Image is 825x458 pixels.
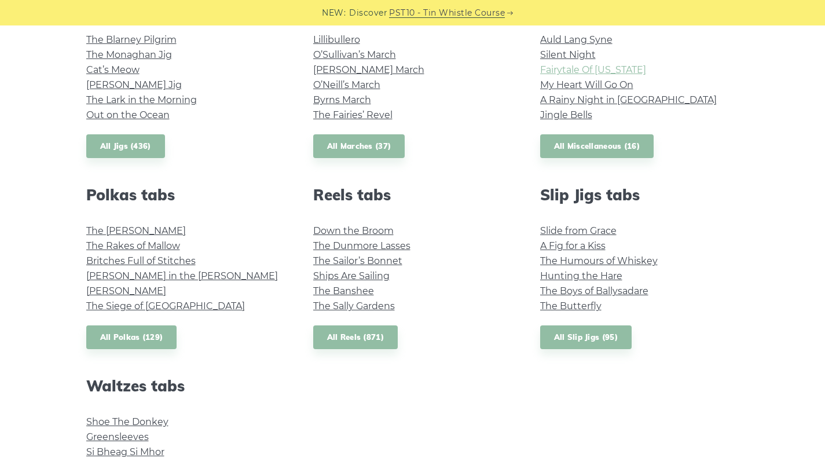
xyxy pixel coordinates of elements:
[313,255,402,266] a: The Sailor’s Bonnet
[313,49,396,60] a: O’Sullivan’s March
[86,225,186,236] a: The [PERSON_NAME]
[313,301,395,312] a: The Sally Gardens
[322,6,346,20] span: NEW:
[540,94,717,105] a: A Rainy Night in [GEOGRAPHIC_DATA]
[86,94,197,105] a: The Lark in the Morning
[86,49,172,60] a: The Monaghan Jig
[86,270,278,281] a: [PERSON_NAME] in the [PERSON_NAME]
[86,377,285,395] h2: Waltzes tabs
[313,186,512,204] h2: Reels tabs
[540,186,739,204] h2: Slip Jigs tabs
[86,255,196,266] a: Britches Full of Stitches
[86,431,149,442] a: Greensleeves
[86,79,182,90] a: [PERSON_NAME] Jig
[389,6,505,20] a: PST10 - Tin Whistle Course
[540,325,632,349] a: All Slip Jigs (95)
[540,34,613,45] a: Auld Lang Syne
[313,285,374,296] a: The Banshee
[86,34,177,45] a: The Blarney Pilgrim
[313,240,410,251] a: The Dunmore Lasses
[313,64,424,75] a: [PERSON_NAME] March
[313,34,360,45] a: Lillibullero
[313,225,394,236] a: Down the Broom
[540,255,658,266] a: The Humours of Whiskey
[313,79,380,90] a: O’Neill’s March
[540,225,617,236] a: Slide from Grace
[86,240,180,251] a: The Rakes of Mallow
[86,446,164,457] a: Si­ Bheag Si­ Mhor
[540,49,596,60] a: Silent Night
[540,64,646,75] a: Fairytale Of [US_STATE]
[540,301,602,312] a: The Butterfly
[313,325,398,349] a: All Reels (871)
[86,186,285,204] h2: Polkas tabs
[86,109,170,120] a: Out on the Ocean
[313,109,393,120] a: The Fairies’ Revel
[86,64,140,75] a: Cat’s Meow
[540,285,648,296] a: The Boys of Ballysadare
[86,285,166,296] a: [PERSON_NAME]
[86,325,177,349] a: All Polkas (129)
[540,109,592,120] a: Jingle Bells
[86,301,245,312] a: The Siege of [GEOGRAPHIC_DATA]
[540,79,633,90] a: My Heart Will Go On
[540,240,606,251] a: A Fig for a Kiss
[86,134,165,158] a: All Jigs (436)
[349,6,387,20] span: Discover
[313,94,371,105] a: Byrns March
[540,270,622,281] a: Hunting the Hare
[86,416,168,427] a: Shoe The Donkey
[313,134,405,158] a: All Marches (37)
[313,270,390,281] a: Ships Are Sailing
[540,134,654,158] a: All Miscellaneous (16)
